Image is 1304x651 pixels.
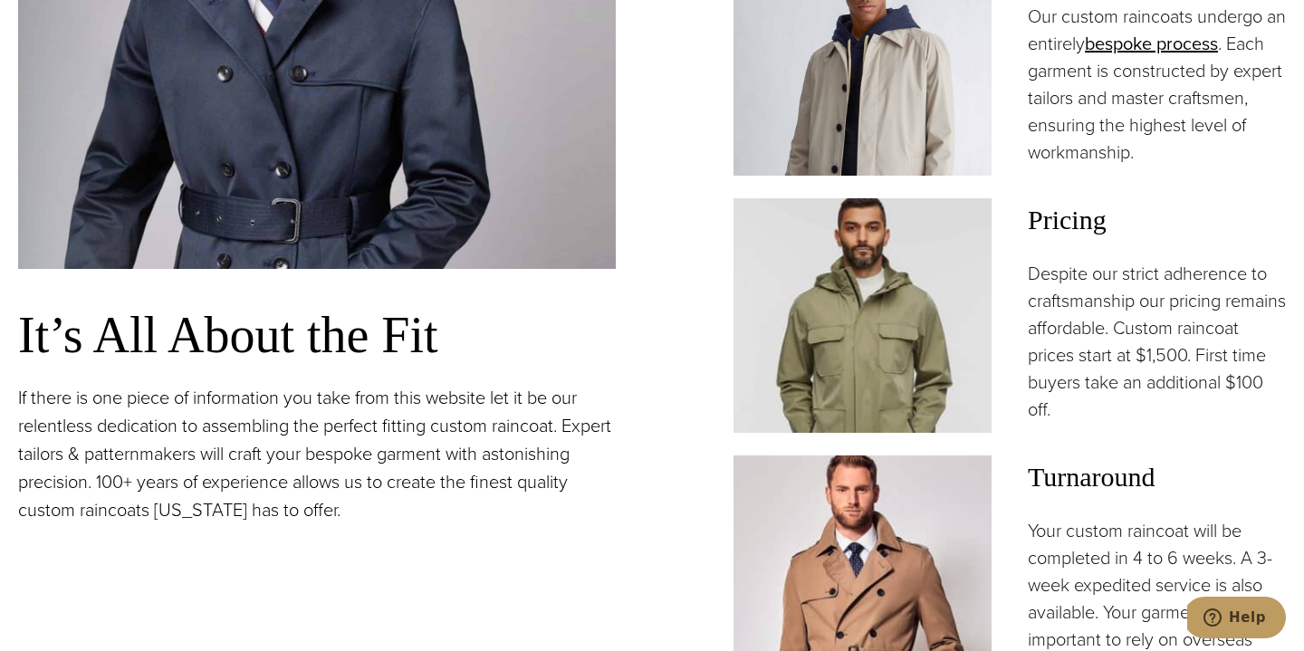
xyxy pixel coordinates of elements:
[1028,198,1286,242] span: Pricing
[1028,455,1286,499] span: Turnaround
[1187,597,1286,642] iframe: Opens a widget where you can chat to one of our agents
[1085,30,1218,57] a: bespoke process
[1028,3,1286,166] p: Our custom raincoats undergo an entirely . Each garment is constructed by expert tailors and mast...
[18,384,616,524] p: If there is one piece of information you take from this website let it be our relentless dedicati...
[18,305,616,366] h3: It’s All About the Fit
[1028,260,1286,423] p: Despite our strict adherence to craftsmanship our pricing remains affordable. Custom raincoat pri...
[733,198,992,433] img: Client in light green casual custom raincoat.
